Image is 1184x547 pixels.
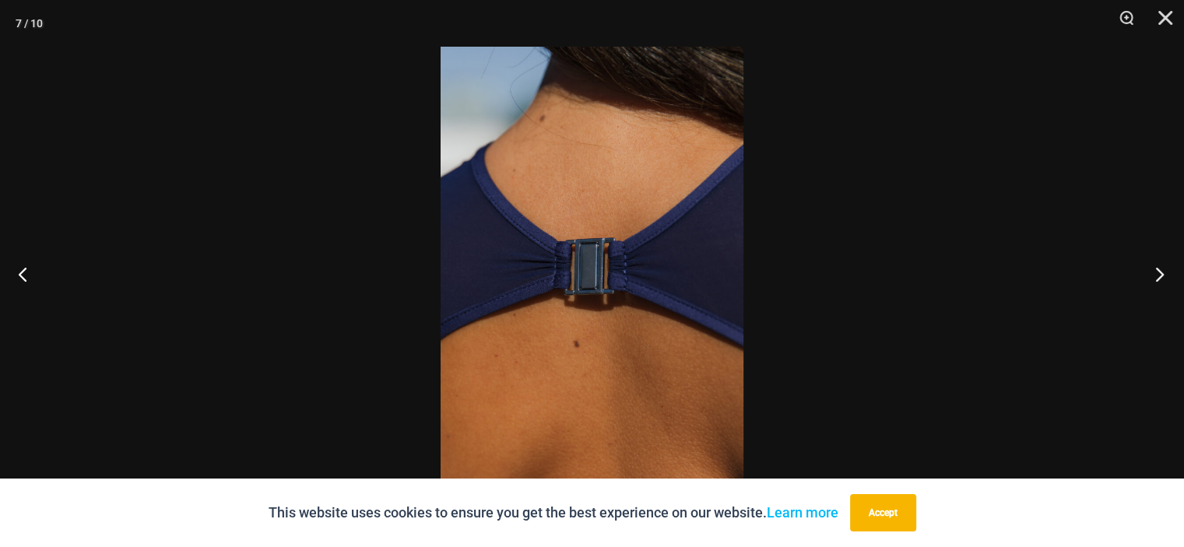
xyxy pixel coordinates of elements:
img: Desire Me Navy 5192 Dress 1 [441,47,743,500]
button: Next [1126,235,1184,313]
p: This website uses cookies to ensure you get the best experience on our website. [269,501,838,524]
button: Accept [850,494,916,531]
div: 7 / 10 [16,12,43,35]
a: Learn more [767,504,838,521]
